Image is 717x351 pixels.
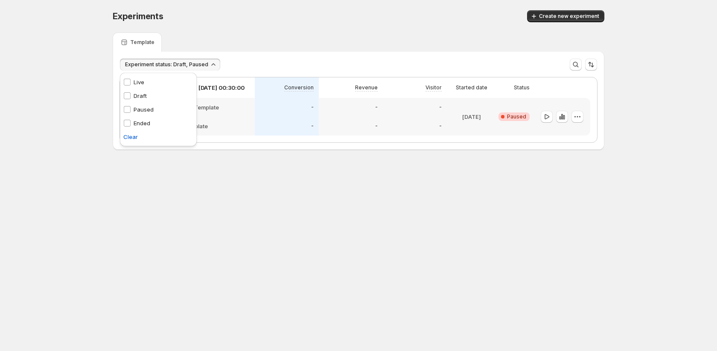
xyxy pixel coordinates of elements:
p: - [439,123,442,130]
p: - [311,104,314,111]
button: Sort the results [585,59,597,71]
p: Revenue [355,84,378,91]
p: Draft [134,91,147,100]
p: Visitor [426,84,442,91]
p: Paused [134,105,154,114]
p: - [375,104,378,111]
p: [DATE] [462,112,481,121]
span: Experiment status: Draft, Paused [125,61,208,68]
p: Started date [456,84,487,91]
p: Template [130,39,154,46]
button: Create new experiment [527,10,604,22]
span: Experiments [113,11,163,21]
span: Clear [123,133,138,141]
span: Paused [507,113,526,120]
p: Live [134,78,144,86]
span: Create new experiment [539,13,599,20]
p: - [311,123,314,130]
p: Status [514,84,530,91]
p: - [439,104,442,111]
p: Conversion [284,84,314,91]
button: Clear [118,130,143,144]
button: Experiment status: Draft, Paused [120,59,220,71]
p: Ended [134,119,150,127]
p: - [375,123,378,130]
